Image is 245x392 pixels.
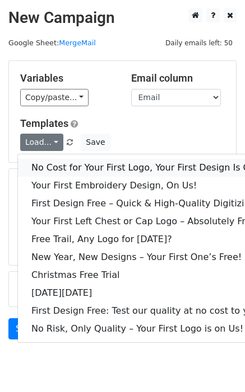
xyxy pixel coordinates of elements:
[20,89,89,106] a: Copy/paste...
[20,134,63,151] a: Load...
[20,117,68,129] a: Templates
[8,318,45,339] a: Send
[189,338,245,392] iframe: Chat Widget
[81,134,110,151] button: Save
[161,37,237,49] span: Daily emails left: 50
[20,72,114,84] h5: Variables
[8,8,237,27] h2: New Campaign
[131,72,225,84] h5: Email column
[8,39,96,47] small: Google Sheet:
[59,39,96,47] a: MergeMail
[161,39,237,47] a: Daily emails left: 50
